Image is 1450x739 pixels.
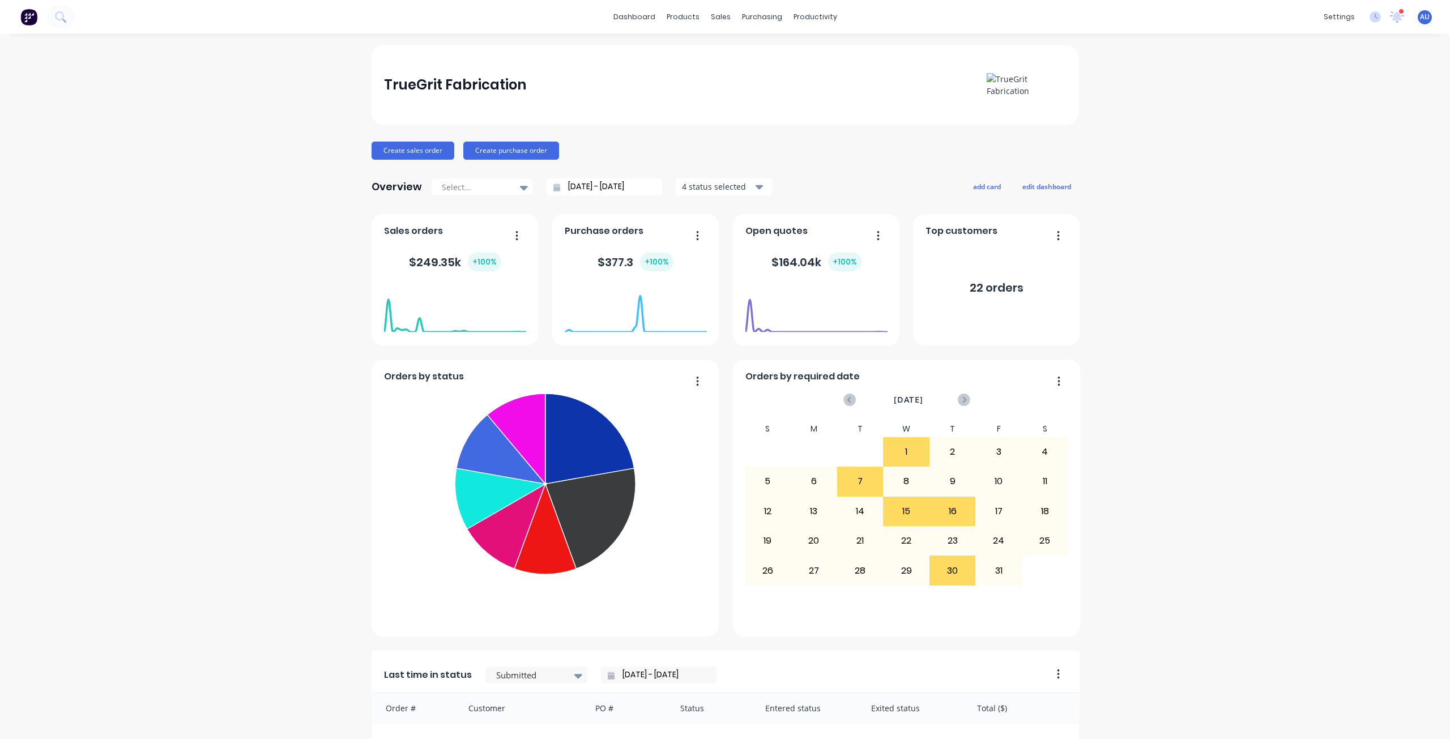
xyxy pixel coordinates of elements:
div: sales [705,8,736,25]
div: 1 [884,438,929,466]
div: 18 [1022,497,1068,526]
div: 28 [838,556,883,584]
input: Filter by date [615,667,712,684]
div: 8 [884,467,929,495]
div: 7 [838,467,883,495]
div: Exited status [860,693,966,723]
div: productivity [788,8,843,25]
div: 19 [745,527,791,555]
div: 9 [930,467,975,495]
div: S [1022,421,1068,437]
div: products [661,8,705,25]
div: T [837,421,884,437]
div: 23 [930,527,975,555]
div: PO # [584,693,669,723]
div: 4 status selected [682,181,753,193]
div: 2 [930,438,975,466]
button: edit dashboard [1015,179,1078,194]
button: Create purchase order [463,142,559,160]
div: F [975,421,1022,437]
div: 12 [745,497,791,526]
div: 6 [791,467,837,495]
div: 25 [1022,527,1068,555]
div: S [745,421,791,437]
span: Sales orders [384,224,443,238]
div: 4 [1022,438,1068,466]
span: Orders by required date [745,370,860,383]
div: + 100 % [828,253,862,271]
div: 31 [976,556,1021,584]
div: W [883,421,929,437]
div: 24 [976,527,1021,555]
img: TrueGrit Fabrication [987,73,1066,97]
div: Order # [372,693,457,723]
img: Factory [20,8,37,25]
div: 11 [1022,467,1068,495]
span: Open quotes [745,224,808,238]
div: settings [1318,8,1361,25]
div: 16 [930,497,975,526]
span: Top customers [926,224,997,238]
div: Total ($) [966,693,1079,723]
div: T [929,421,976,437]
div: TrueGrit Fabrication [384,74,526,96]
div: $ 164.04k [771,253,862,271]
div: 29 [884,556,929,584]
div: 21 [838,527,883,555]
div: 20 [791,527,837,555]
span: Purchase orders [565,224,643,238]
div: $ 249.35k [409,253,501,271]
div: 27 [791,556,837,584]
div: 3 [976,438,1021,466]
div: 10 [976,467,1021,495]
div: 13 [791,497,837,526]
a: dashboard [608,8,661,25]
div: + 100 % [640,253,673,271]
span: Last time in status [384,668,472,682]
div: 22 orders [970,279,1023,296]
button: 4 status selected [676,178,772,195]
div: + 100 % [468,253,501,271]
div: 26 [745,556,791,584]
div: Entered status [754,693,860,723]
button: Create sales order [372,142,454,160]
div: 14 [838,497,883,526]
div: 30 [930,556,975,584]
div: M [791,421,837,437]
div: 5 [745,467,791,495]
div: 17 [976,497,1021,526]
button: add card [966,179,1008,194]
div: 15 [884,497,929,526]
span: [DATE] [894,394,923,406]
div: Status [669,693,754,723]
div: Overview [372,176,422,198]
div: $ 377.3 [598,253,673,271]
div: 22 [884,527,929,555]
div: Customer [457,693,585,723]
div: purchasing [736,8,788,25]
span: AU [1420,12,1430,22]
